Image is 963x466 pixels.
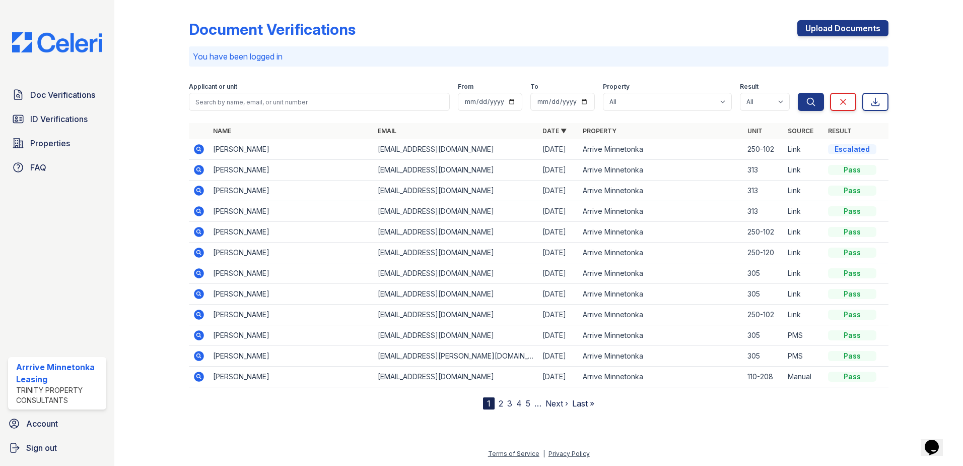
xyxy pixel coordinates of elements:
a: 2 [499,398,503,409]
a: Email [378,127,396,135]
td: [EMAIL_ADDRESS][DOMAIN_NAME] [374,263,538,284]
div: Trinity Property Consultants [16,385,102,405]
a: 3 [507,398,512,409]
div: Pass [828,351,876,361]
td: Arrive Minnetonka [579,325,743,346]
td: [EMAIL_ADDRESS][DOMAIN_NAME] [374,201,538,222]
td: PMS [784,325,824,346]
a: ID Verifications [8,109,106,129]
a: 4 [516,398,522,409]
td: Manual [784,367,824,387]
a: Source [788,127,813,135]
label: From [458,83,473,91]
a: Next › [545,398,568,409]
div: 1 [483,397,495,410]
input: Search by name, email, or unit number [189,93,450,111]
p: You have been logged in [193,50,884,63]
td: 305 [743,325,784,346]
td: 250-120 [743,243,784,263]
td: [EMAIL_ADDRESS][DOMAIN_NAME] [374,181,538,201]
td: [DATE] [538,139,579,160]
a: Unit [747,127,763,135]
a: Property [583,127,616,135]
span: Account [26,418,58,430]
td: [PERSON_NAME] [209,243,374,263]
div: Pass [828,310,876,320]
label: Applicant or unit [189,83,237,91]
td: [EMAIL_ADDRESS][DOMAIN_NAME] [374,367,538,387]
div: Pass [828,330,876,340]
td: [DATE] [538,201,579,222]
a: Doc Verifications [8,85,106,105]
div: Escalated [828,144,876,154]
td: [EMAIL_ADDRESS][DOMAIN_NAME] [374,243,538,263]
td: [EMAIL_ADDRESS][PERSON_NAME][DOMAIN_NAME] [374,346,538,367]
iframe: chat widget [921,426,953,456]
td: [PERSON_NAME] [209,139,374,160]
td: 305 [743,284,784,305]
span: Doc Verifications [30,89,95,101]
td: [DATE] [538,160,579,181]
td: [PERSON_NAME] [209,284,374,305]
a: Result [828,127,852,135]
td: [DATE] [538,263,579,284]
td: [EMAIL_ADDRESS][DOMAIN_NAME] [374,139,538,160]
td: [EMAIL_ADDRESS][DOMAIN_NAME] [374,305,538,325]
td: Arrive Minnetonka [579,243,743,263]
td: [DATE] [538,222,579,243]
a: Date ▼ [542,127,567,135]
td: Arrive Minnetonka [579,201,743,222]
span: ID Verifications [30,113,88,125]
td: [PERSON_NAME] [209,222,374,243]
td: [EMAIL_ADDRESS][DOMAIN_NAME] [374,325,538,346]
td: [PERSON_NAME] [209,325,374,346]
td: [PERSON_NAME] [209,160,374,181]
td: 313 [743,181,784,201]
td: Link [784,160,824,181]
td: [DATE] [538,284,579,305]
td: [PERSON_NAME] [209,346,374,367]
td: Link [784,243,824,263]
td: Arrive Minnetonka [579,139,743,160]
div: Pass [828,186,876,196]
td: Link [784,181,824,201]
td: Arrive Minnetonka [579,284,743,305]
td: [DATE] [538,181,579,201]
td: [EMAIL_ADDRESS][DOMAIN_NAME] [374,222,538,243]
div: Pass [828,372,876,382]
a: FAQ [8,157,106,178]
a: Account [4,414,110,434]
td: 305 [743,346,784,367]
a: Properties [8,133,106,153]
td: [EMAIL_ADDRESS][DOMAIN_NAME] [374,160,538,181]
div: Pass [828,206,876,216]
span: … [534,397,541,410]
td: Arrive Minnetonka [579,222,743,243]
td: [EMAIL_ADDRESS][DOMAIN_NAME] [374,284,538,305]
td: [DATE] [538,325,579,346]
td: [DATE] [538,346,579,367]
a: Upload Documents [797,20,888,36]
div: Pass [828,289,876,299]
td: Arrive Minnetonka [579,181,743,201]
td: 313 [743,160,784,181]
span: Properties [30,137,70,149]
td: [PERSON_NAME] [209,181,374,201]
td: Arrive Minnetonka [579,367,743,387]
div: | [543,450,545,457]
td: [DATE] [538,305,579,325]
label: Property [603,83,630,91]
div: Arrrive Minnetonka Leasing [16,361,102,385]
td: PMS [784,346,824,367]
a: Sign out [4,438,110,458]
div: Document Verifications [189,20,356,38]
td: 305 [743,263,784,284]
label: Result [740,83,759,91]
td: Arrive Minnetonka [579,263,743,284]
div: Pass [828,227,876,237]
td: Link [784,139,824,160]
label: To [530,83,538,91]
a: Last » [572,398,594,409]
span: Sign out [26,442,57,454]
td: Link [784,263,824,284]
